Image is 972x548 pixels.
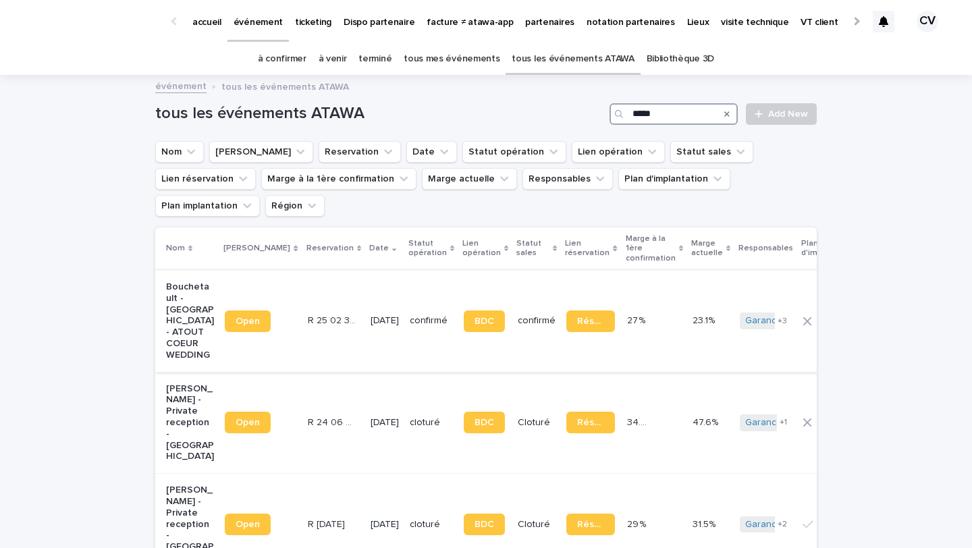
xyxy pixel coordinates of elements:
[572,141,665,163] button: Lien opération
[778,520,787,528] span: + 2
[371,417,399,429] p: [DATE]
[626,231,676,266] p: Marge à la 1ère confirmation
[566,412,614,433] a: Réservation
[410,519,453,530] p: cloturé
[221,78,349,93] p: tous les événements ATAWA
[801,236,857,261] p: Plan d'implantation
[209,141,313,163] button: Lien Stacker
[27,8,158,35] img: Ls34BcGeRexTGTNfXpUC
[369,241,389,256] p: Date
[371,315,399,327] p: [DATE]
[408,236,447,261] p: Statut opération
[464,514,505,535] a: BDC
[746,103,817,125] a: Add New
[577,317,603,326] span: Réservation
[512,43,634,75] a: tous les événements ATAWA
[745,417,818,429] a: Garance Oboeuf
[693,312,718,327] p: 23.1%
[236,317,260,326] span: Open
[693,516,718,530] p: 31.5%
[647,43,714,75] a: Bibliothèque 3D
[258,43,306,75] a: à confirmer
[917,11,938,32] div: CV
[166,383,214,463] p: [PERSON_NAME] - Private reception - [GEOGRAPHIC_DATA]
[566,514,614,535] a: Réservation
[462,236,501,261] p: Lien opération
[236,418,260,427] span: Open
[410,417,453,429] p: cloturé
[410,315,453,327] p: confirmé
[618,168,730,190] button: Plan d'implantation
[308,312,358,327] p: R 25 02 3867
[319,43,347,75] a: à venir
[522,168,613,190] button: Responsables
[627,312,648,327] p: 27 %
[518,519,556,530] p: Cloturé
[166,281,214,361] p: Bouchetault - [GEOGRAPHIC_DATA] - ATOUT COEUR WEDDING
[566,310,614,332] a: Réservation
[406,141,457,163] button: Date
[236,520,260,529] span: Open
[261,168,416,190] button: Marge à la 1ère confirmation
[778,317,787,325] span: + 3
[308,414,358,429] p: R 24 06 3048
[404,43,500,75] a: tous mes événements
[475,520,494,529] span: BDC
[670,141,753,163] button: Statut sales
[475,317,494,326] span: BDC
[627,516,649,530] p: 29 %
[265,195,325,217] button: Région
[155,168,256,190] button: Lien réservation
[516,236,549,261] p: Statut sales
[464,412,505,433] a: BDC
[577,520,603,529] span: Réservation
[358,43,391,75] a: terminé
[319,141,401,163] button: Reservation
[308,516,348,530] p: R 23 11 1972
[565,236,610,261] p: Lien réservation
[745,315,818,327] a: Garance Oboeuf
[475,418,494,427] span: BDC
[225,412,271,433] a: Open
[306,241,354,256] p: Reservation
[691,236,723,261] p: Marge actuelle
[155,141,204,163] button: Nom
[462,141,566,163] button: Statut opération
[780,418,787,427] span: + 1
[518,417,556,429] p: Cloturé
[225,310,271,332] a: Open
[627,414,654,429] p: 34.3 %
[223,241,290,256] p: [PERSON_NAME]
[225,514,271,535] a: Open
[464,310,505,332] a: BDC
[422,168,517,190] button: Marge actuelle
[155,195,260,217] button: Plan implantation
[518,315,556,327] p: confirmé
[577,418,603,427] span: Réservation
[166,241,185,256] p: Nom
[155,104,604,124] h1: tous les événements ATAWA
[693,414,721,429] p: 47.6%
[745,519,818,530] a: Garance Oboeuf
[738,241,793,256] p: Responsables
[610,103,738,125] input: Search
[768,109,808,119] span: Add New
[155,78,207,93] a: événement
[371,519,399,530] p: [DATE]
